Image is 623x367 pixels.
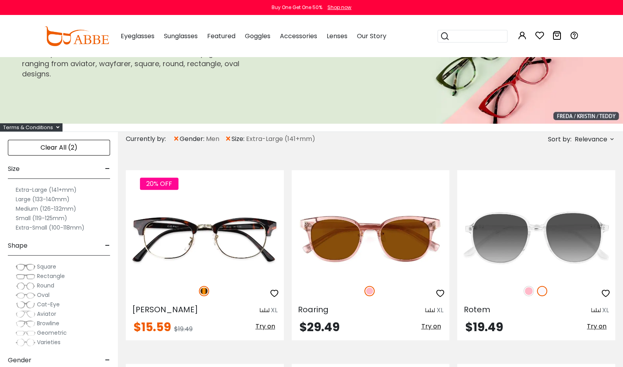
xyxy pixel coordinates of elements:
[16,185,77,195] label: Extra-Large (141+mm)
[132,304,198,315] span: [PERSON_NAME]
[364,286,375,296] img: Pink
[537,286,547,296] img: Translucent
[292,198,450,278] img: Pink Roaring - TR ,Adjust Nose Pads
[174,324,193,334] span: $19.49
[272,4,322,11] div: Buy One Get One 50%
[421,322,441,331] span: Try on
[16,329,35,337] img: Geometric.png
[16,263,35,271] img: Square.png
[126,198,284,278] img: Tortoise Aidan - TR ,Adjust Nose Pads
[357,32,386,41] span: Our Story
[16,320,35,328] img: Browline.png
[199,286,209,296] img: Tortoise
[8,159,20,178] span: Size
[271,306,278,315] div: XL
[584,321,609,332] button: Try on
[246,134,315,144] span: Extra-Large (141+mm)
[207,32,235,41] span: Featured
[323,4,351,11] a: Shop now
[245,32,270,41] span: Goggles
[16,291,35,299] img: Oval.png
[140,178,178,190] span: 20% OFF
[16,213,67,223] label: Small (119-125mm)
[16,195,70,204] label: Large (133-140mm)
[591,308,601,313] img: size ruler
[173,132,180,146] span: ×
[37,282,54,289] span: Round
[587,322,606,331] span: Try on
[37,310,56,318] span: Aviator
[602,306,609,315] div: XL
[327,32,347,41] span: Lenses
[260,308,269,313] img: size ruler
[37,263,56,271] span: Square
[298,304,329,315] span: Roaring
[425,308,435,313] img: size ruler
[105,236,110,255] span: -
[16,338,35,347] img: Varieties.png
[134,319,171,335] span: $15.59
[37,329,67,337] span: Geometric
[255,322,275,331] span: Try on
[232,134,246,144] span: size:
[206,134,219,144] span: Men
[126,132,173,146] div: Currently by:
[300,319,340,335] span: $29.49
[436,306,443,315] div: XL
[16,301,35,309] img: Cat-Eye.png
[419,321,443,332] button: Try on
[37,300,60,308] span: Cat-Eye
[457,198,615,278] img: Translucent Rotem - TR ,Light Weight
[225,132,232,146] span: ×
[121,32,154,41] span: Eyeglasses
[253,321,278,332] button: Try on
[575,132,607,146] span: Relevance
[16,223,85,232] label: Extra-Small (100-118mm)
[164,32,198,41] span: Sunglasses
[8,140,110,156] div: Clear All (2)
[280,32,317,41] span: Accessories
[327,4,351,11] div: Shop now
[16,310,35,318] img: Aviator.png
[8,236,28,255] span: Shape
[37,291,50,299] span: Oval
[465,319,503,335] span: $19.49
[16,282,35,290] img: Round.png
[37,338,61,346] span: Varieties
[37,319,59,327] span: Browline
[180,134,206,144] span: gender:
[16,204,76,213] label: Medium (126-132mm)
[548,135,572,144] span: Sort by:
[37,272,65,280] span: Rectangle
[16,272,35,280] img: Rectangle.png
[463,304,490,315] span: Rotem
[105,159,110,178] span: -
[44,26,109,46] img: abbeglasses.com
[524,286,534,296] img: Pink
